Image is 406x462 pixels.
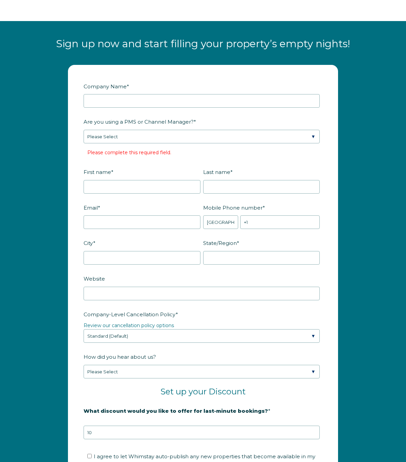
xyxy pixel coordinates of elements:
label: Please complete this required field. [87,149,171,156]
a: Review our cancellation policy options [84,322,174,328]
span: Company Name [84,81,127,92]
span: How did you hear about us? [84,352,156,362]
span: Company-Level Cancellation Policy [84,309,176,320]
span: Set up your Discount [160,387,246,396]
span: Mobile Phone number [203,202,263,213]
span: Website [84,273,105,284]
span: Email [84,202,98,213]
span: State/Region [203,238,237,248]
span: Sign up now and start filling your property’s empty nights! [56,37,350,50]
span: First name [84,167,111,177]
span: Are you using a PMS or Channel Manager? [84,117,194,127]
strong: 20% is recommended, minimum of 10% [84,419,190,425]
input: I agree to let Whimstay auto-publish any new properties that become available in my PMS after the... [87,454,92,458]
span: Last name [203,167,230,177]
strong: What discount would you like to offer for last-minute bookings? [84,408,268,414]
span: City [84,238,93,248]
